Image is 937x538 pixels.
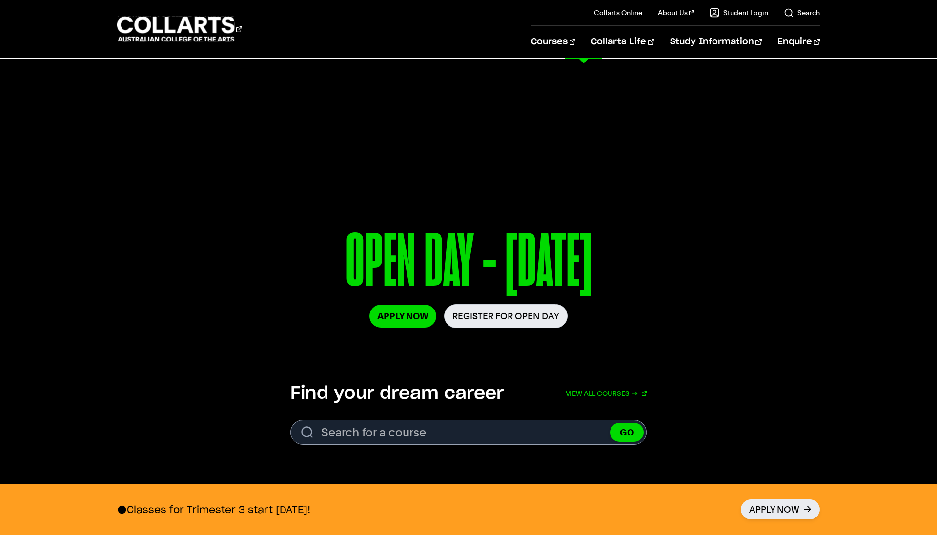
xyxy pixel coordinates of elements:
a: Courses [531,26,575,58]
button: GO [610,423,644,442]
a: Register for Open Day [444,304,568,328]
p: OPEN DAY - [DATE] [197,224,740,304]
a: Student Login [710,8,768,18]
a: Collarts Online [594,8,642,18]
a: Enquire [777,26,820,58]
form: Search [290,420,647,445]
a: About Us [658,8,694,18]
a: Search [784,8,820,18]
a: Apply Now [741,499,820,519]
input: Search for a course [290,420,647,445]
a: Study Information [670,26,762,58]
h2: Find your dream career [290,383,504,404]
a: Collarts Life [591,26,654,58]
div: Go to homepage [117,15,242,43]
a: View all courses [566,383,647,404]
a: Apply Now [369,305,436,328]
p: Classes for Trimester 3 start [DATE]! [117,503,310,516]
